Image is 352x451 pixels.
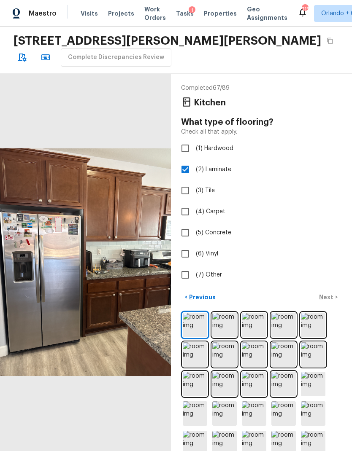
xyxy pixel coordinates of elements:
[183,342,207,367] img: room img
[325,35,336,46] button: Copy Address
[183,372,207,396] img: room img
[196,165,231,174] span: (2) Laminate
[301,313,325,337] img: room img
[176,11,194,16] span: Tasks
[196,144,233,153] span: (1) Hardwood
[212,313,237,337] img: room img
[271,342,296,367] img: room img
[196,250,218,258] span: (6) Vinyl
[194,97,226,108] h4: Kitchen
[181,290,219,304] button: <Previous
[271,401,296,426] img: room img
[204,9,237,18] span: Properties
[301,342,325,367] img: room img
[181,117,342,128] h4: What type of flooring?
[196,271,222,279] span: (7) Other
[212,372,237,396] img: room img
[247,5,287,22] span: Geo Assignments
[302,5,308,13] div: 715
[271,313,296,337] img: room img
[183,401,207,426] img: room img
[271,372,296,396] img: room img
[29,9,57,18] span: Maestro
[187,293,216,301] p: Previous
[212,342,237,367] img: room img
[144,5,166,22] span: Work Orders
[183,313,207,337] img: room img
[108,9,134,18] span: Projects
[242,313,266,337] img: room img
[181,84,342,92] p: Completed 67 / 89
[196,186,215,195] span: (3) Tile
[81,9,98,18] span: Visits
[196,207,225,216] span: (4) Carpet
[196,228,231,237] span: (5) Concrete
[212,401,237,426] img: room img
[181,128,237,136] p: Check all that apply.
[301,401,325,426] img: room img
[242,372,266,396] img: room img
[242,401,266,426] img: room img
[301,372,325,396] img: room img
[242,342,266,367] img: room img
[189,6,195,15] div: 1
